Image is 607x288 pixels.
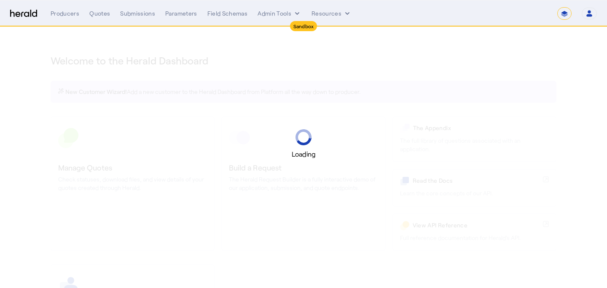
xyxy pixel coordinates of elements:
div: Quotes [89,9,110,18]
button: Resources dropdown menu [312,9,352,18]
img: Herald Logo [10,10,37,18]
div: Submissions [120,9,155,18]
div: Sandbox [290,21,317,31]
div: Producers [51,9,79,18]
div: Parameters [165,9,197,18]
button: internal dropdown menu [258,9,301,18]
div: Field Schemas [207,9,248,18]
